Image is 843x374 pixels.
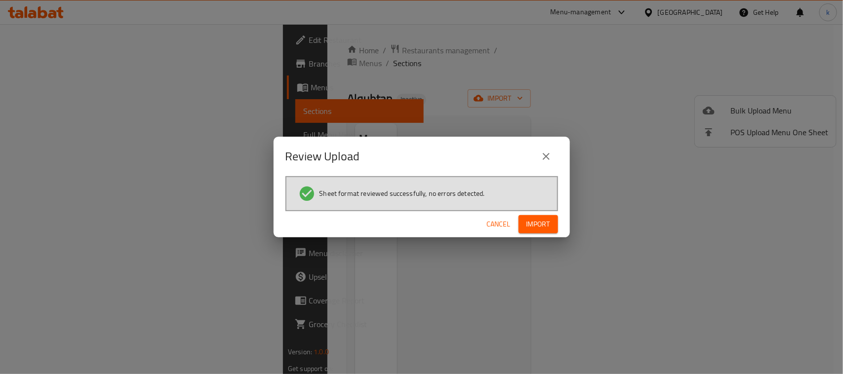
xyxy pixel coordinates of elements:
[285,149,360,164] h2: Review Upload
[483,215,515,233] button: Cancel
[519,215,558,233] button: Import
[320,188,485,198] span: Sheet format reviewed successfully, no errors detected.
[534,145,558,168] button: close
[526,218,550,230] span: Import
[487,218,511,230] span: Cancel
